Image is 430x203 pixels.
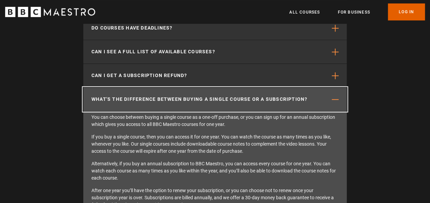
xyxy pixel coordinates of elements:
button: Do courses have deadlines? [83,16,347,40]
a: For business [338,9,370,16]
button: Can I get a subscription refund? [83,64,347,87]
p: If you buy a single course, then you can access it for one year. You can watch the course as many... [91,133,339,155]
p: Alternatively, if you buy an annual subscription to BBC Maestro, you can access every course for ... [91,160,339,182]
svg: BBC Maestro [5,7,95,17]
button: Can I see a full list of available courses? [83,40,347,63]
nav: Primary [289,3,425,20]
button: What's the difference between buying a single course or a subscription? [83,88,347,111]
p: Can I get a subscription refund? [91,72,187,79]
p: Do courses have deadlines? [91,24,172,32]
a: Log In [388,3,425,20]
p: You can choose between buying a single course as a one-off purchase, or you can sign up for an an... [91,114,339,128]
a: All Courses [289,9,320,16]
p: Can I see a full list of available courses? [91,48,215,55]
p: What's the difference between buying a single course or a subscription? [91,96,307,103]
